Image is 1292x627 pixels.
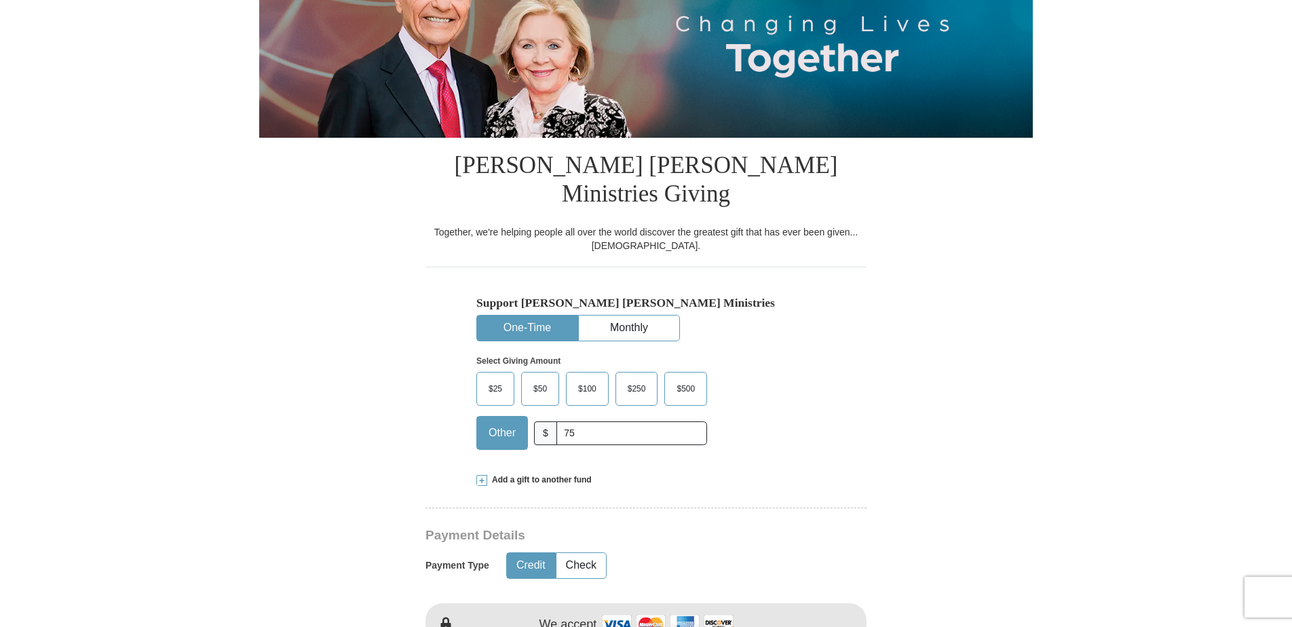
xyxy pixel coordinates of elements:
[556,553,606,578] button: Check
[556,421,707,445] input: Other Amount
[482,423,522,443] span: Other
[477,316,577,341] button: One-Time
[527,379,554,399] span: $50
[534,421,557,445] span: $
[571,379,603,399] span: $100
[507,553,555,578] button: Credit
[476,356,560,366] strong: Select Giving Amount
[425,225,867,252] div: Together, we're helping people all over the world discover the greatest gift that has ever been g...
[476,296,816,310] h5: Support [PERSON_NAME] [PERSON_NAME] Ministries
[670,379,702,399] span: $500
[487,474,592,486] span: Add a gift to another fund
[425,528,772,544] h3: Payment Details
[482,379,509,399] span: $25
[579,316,679,341] button: Monthly
[425,138,867,225] h1: [PERSON_NAME] [PERSON_NAME] Ministries Giving
[621,379,653,399] span: $250
[425,560,489,571] h5: Payment Type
